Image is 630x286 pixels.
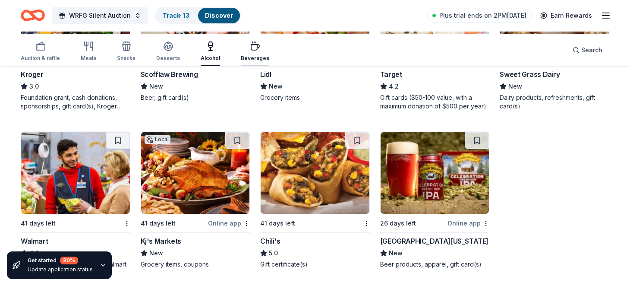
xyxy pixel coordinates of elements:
span: New [508,81,522,92]
div: Kj's Markets [141,236,181,246]
div: Auction & raffle [21,55,60,62]
div: Meals [81,55,96,62]
div: 80 % [60,257,78,264]
div: Scofflaw Brewing [141,69,198,79]
a: Discover [205,12,233,19]
div: Local [145,135,170,144]
span: New [149,81,163,92]
span: Plus trial ends on 2PM[DATE] [439,10,526,21]
div: Beverages [241,55,269,62]
span: 4.2 [389,81,399,92]
div: [GEOGRAPHIC_DATA][US_STATE] [380,236,488,246]
div: Gift cards ($50-100 value, with a maximum donation of $500 per year) [380,93,490,111]
div: Kroger [21,69,44,79]
button: Desserts [156,38,180,66]
span: New [149,248,163,258]
div: Walmart [21,236,48,246]
div: 41 days left [141,218,176,229]
div: Lidl [260,69,271,79]
div: Gift certificate(s) [260,260,370,269]
a: Home [21,5,45,25]
div: Desserts [156,55,180,62]
div: 26 days left [380,218,416,229]
button: Beverages [241,38,269,66]
span: New [269,81,283,92]
a: Track· 13 [163,12,189,19]
div: Grocery items, coupons [141,260,250,269]
button: Search [566,41,609,59]
span: WRFG Silent Auction [69,10,131,21]
a: Image for Kj's MarketsLocal41 days leftOnline appKj's MarketsNewGrocery items, coupons [141,131,250,269]
a: Earn Rewards [535,8,597,23]
a: Image for Chili's41 days leftChili's5.0Gift certificate(s) [260,131,370,269]
button: Snacks [117,38,135,66]
div: Dairy products, refreshments, gift card(s) [500,93,609,111]
div: Online app [208,218,250,229]
button: Auction & raffle [21,38,60,66]
div: Online app [447,218,489,229]
div: Grocery items [260,93,370,102]
div: Chili's [260,236,280,246]
div: Beer, gift card(s) [141,93,250,102]
img: Image for Kj's Markets [141,132,250,214]
div: Beer products, apparel, gift card(s) [380,260,490,269]
div: Alcohol [201,55,220,62]
div: Snacks [117,55,135,62]
a: Image for Walmart41 days leftWalmart4.3Gift card(s), products sold at Walmart [21,131,130,269]
div: Sweet Grass Dairy [500,69,560,79]
span: 3.0 [29,81,39,92]
a: Image for Sierra Nevada26 days leftOnline app[GEOGRAPHIC_DATA][US_STATE]NewBeer products, apparel... [380,131,490,269]
button: Alcohol [201,38,220,66]
span: New [389,248,403,258]
span: 5.0 [269,248,278,258]
button: WRFG Silent Auction [52,7,148,24]
div: Foundation grant, cash donations, sponsorships, gift card(s), Kroger products [21,93,130,111]
span: Search [581,45,602,55]
div: 41 days left [260,218,295,229]
button: Track· 13Discover [155,7,241,24]
div: Target [380,69,402,79]
img: Image for Sierra Nevada [381,132,489,214]
div: Get started [28,257,93,264]
img: Image for Chili's [261,132,369,214]
button: Meals [81,38,96,66]
a: Plus trial ends on 2PM[DATE] [427,9,532,22]
div: 41 days left [21,218,56,229]
div: Update application status [28,266,93,273]
img: Image for Walmart [21,132,130,214]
